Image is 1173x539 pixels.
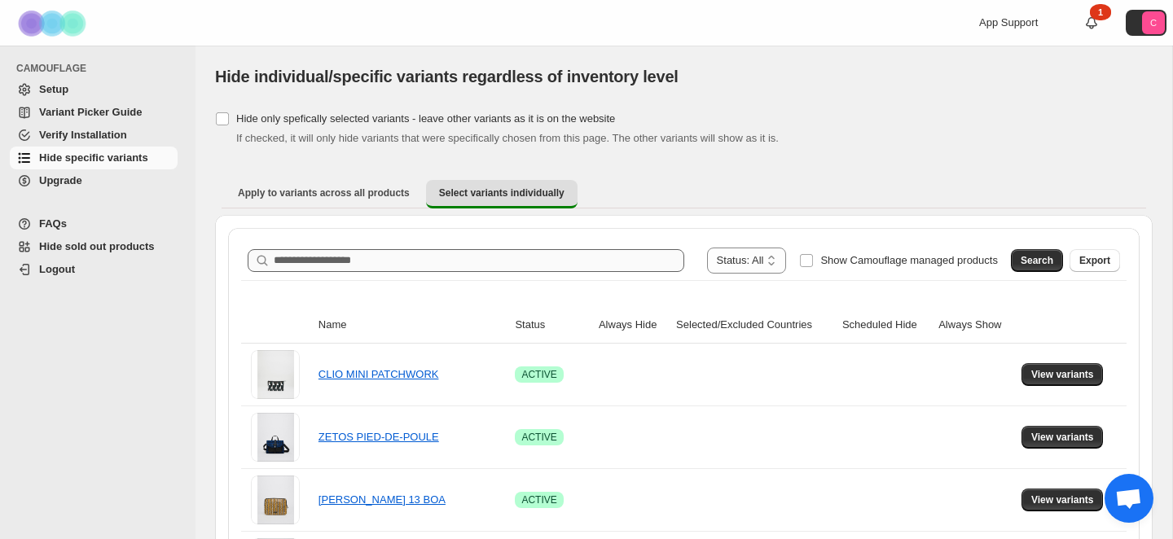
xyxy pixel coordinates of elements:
span: View variants [1031,431,1094,444]
span: Verify Installation [39,129,127,141]
span: Avatar with initials C [1142,11,1165,34]
span: ACTIVE [521,431,556,444]
span: Show Camouflage managed products [820,254,998,266]
a: Variant Picker Guide [10,101,178,124]
img: Camouflage [13,1,94,46]
a: Verify Installation [10,124,178,147]
span: View variants [1031,493,1094,506]
button: Select variants individually [426,180,578,208]
th: Always Hide [594,307,671,344]
span: Setup [39,83,68,95]
span: FAQs [39,217,67,230]
span: Apply to variants across all products [238,186,410,199]
button: Search [1011,249,1063,272]
button: Export [1070,249,1120,272]
span: Search [1021,254,1053,267]
span: ACTIVE [521,493,556,506]
text: C [1150,18,1157,28]
a: Logout [10,258,178,281]
a: Setup [10,78,178,101]
span: Upgrade [39,174,82,186]
span: App Support [979,16,1038,28]
a: [PERSON_NAME] 13 BOA [319,493,446,506]
span: If checked, it will only hide variants that were specifically chosen from this page. The other va... [236,132,779,144]
button: Avatar with initials C [1126,10,1166,36]
a: Hide sold out products [10,235,178,258]
span: Variant Picker Guide [39,106,142,118]
a: Upgrade [10,169,178,192]
a: FAQs [10,213,178,235]
span: Export [1079,254,1110,267]
a: Ouvrir le chat [1105,474,1153,523]
div: 1 [1090,4,1111,20]
button: View variants [1021,363,1104,386]
span: CAMOUFLAGE [16,62,184,75]
th: Scheduled Hide [837,307,934,344]
span: View variants [1031,368,1094,381]
th: Name [314,307,511,344]
span: ACTIVE [521,368,556,381]
button: View variants [1021,426,1104,449]
a: Hide specific variants [10,147,178,169]
span: Logout [39,263,75,275]
span: Hide sold out products [39,240,155,252]
button: Apply to variants across all products [225,180,423,206]
span: Hide individual/specific variants regardless of inventory level [215,68,679,85]
button: View variants [1021,489,1104,511]
a: 1 [1083,15,1100,31]
a: ZETOS PIED-DE-POULE [319,431,439,443]
span: Hide specific variants [39,151,148,164]
th: Always Show [934,307,1017,344]
a: CLIO MINI PATCHWORK [319,368,439,380]
th: Status [510,307,594,344]
th: Selected/Excluded Countries [671,307,837,344]
span: Select variants individually [439,186,565,199]
span: Hide only spefically selected variants - leave other variants as it is on the website [236,112,615,125]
